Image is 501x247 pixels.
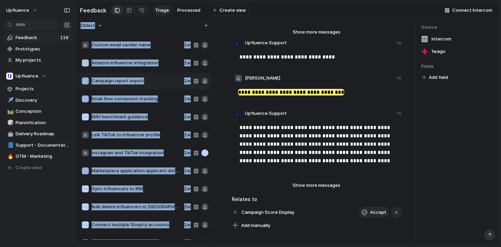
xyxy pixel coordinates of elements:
[92,167,181,174] span: Marketplace application applicant details
[3,163,73,173] button: Create view
[3,55,73,65] a: My projects
[432,36,451,43] span: Intercom
[3,106,73,117] a: 🛤️Conception
[16,108,70,115] span: Conception
[184,203,191,210] span: 2w
[92,185,181,192] span: Sync influencers to IRM
[184,167,191,174] span: 1w
[16,119,70,126] span: Plannification
[396,75,401,81] div: 1w
[16,46,70,53] span: Prototypes
[370,209,386,216] span: Accept
[245,75,280,82] span: [PERSON_NAME]
[16,73,38,80] span: Upfluence
[396,40,401,46] div: 1w
[92,113,181,120] span: EMV benchmark guidance
[184,239,191,246] span: 1w
[16,142,70,149] span: Support - Documentation
[3,95,73,106] a: ✈️Discovery
[6,7,29,14] span: Upfluence
[92,42,181,48] span: Custom email sender name
[80,6,106,15] h2: Feedback
[7,96,12,104] div: ✈️
[7,153,12,161] div: 🔥
[275,28,358,37] button: Show more messages
[184,221,191,228] span: 1w
[396,110,401,117] div: 1w
[92,77,181,84] span: Campaign report export
[6,108,13,115] button: 🛤️
[3,33,73,43] a: Feedback119
[232,195,402,203] h3: Relates to
[16,164,42,171] span: Create view
[184,113,191,120] span: 1w
[184,95,191,102] span: 1w
[81,22,95,29] span: Oldest
[16,85,70,92] span: Projects
[79,21,104,30] button: Oldest
[92,239,181,246] span: Custom application form fields
[442,5,495,16] button: Connect Intercom
[3,71,73,81] button: Upfluence
[177,7,200,14] span: Processed
[421,73,449,82] button: Add field
[174,5,203,16] a: Processed
[421,34,493,44] a: Intercom
[92,60,181,66] span: Amazon influencer integration
[432,48,445,55] span: 1w ago
[209,5,250,16] button: Create view
[421,24,493,31] span: Source
[239,208,296,217] span: Campaign Score Display
[16,57,70,64] span: My projects
[184,131,191,138] span: 1w
[3,140,73,150] a: 📘Support - Documentation
[3,84,73,94] a: Projects
[3,151,73,162] a: 🔥GTM - Marketing
[219,7,246,14] span: Create view
[293,182,340,189] span: Show more messages
[184,185,191,192] span: 2w
[6,97,13,104] button: ✈️
[359,207,389,218] button: Accept
[16,153,70,160] span: GTM - Marketing
[92,203,181,210] span: Bulk delete influencers in [GEOGRAPHIC_DATA]
[3,129,73,139] a: 🤖Delivery Roadmap
[245,110,287,117] span: Upfluence Support
[184,42,191,48] span: 1w
[184,60,191,66] span: 1w
[60,34,70,41] span: 119
[3,118,73,128] a: 🎲Plannification
[7,141,12,149] div: 📘
[3,5,41,16] button: Upfluence
[452,7,492,14] span: Connect Intercom
[6,142,13,149] button: 📘
[275,181,358,190] button: Show more messages
[245,39,287,46] span: Upfluence Support
[92,131,181,138] span: Link TikTok to influencer profile
[92,221,181,228] span: Connect multiple Shopify accounts
[3,44,73,54] a: Prototypes
[6,153,13,160] button: 🔥
[7,108,12,116] div: 🛤️
[293,29,340,36] span: Show more messages
[16,130,70,137] span: Delivery Roadmap
[421,63,493,70] span: Fields
[7,119,12,127] div: 🎲
[16,97,70,104] span: Discovery
[184,149,191,156] span: 1w
[152,5,172,16] a: Triage
[7,130,12,138] div: 🤖
[16,34,58,41] span: Feedback
[92,95,181,102] span: Email flow conversion tracking
[241,222,270,229] span: Add manually
[229,221,273,230] button: Add manually
[6,119,13,126] button: 🎲
[155,7,169,14] span: Triage
[429,74,448,81] span: Add field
